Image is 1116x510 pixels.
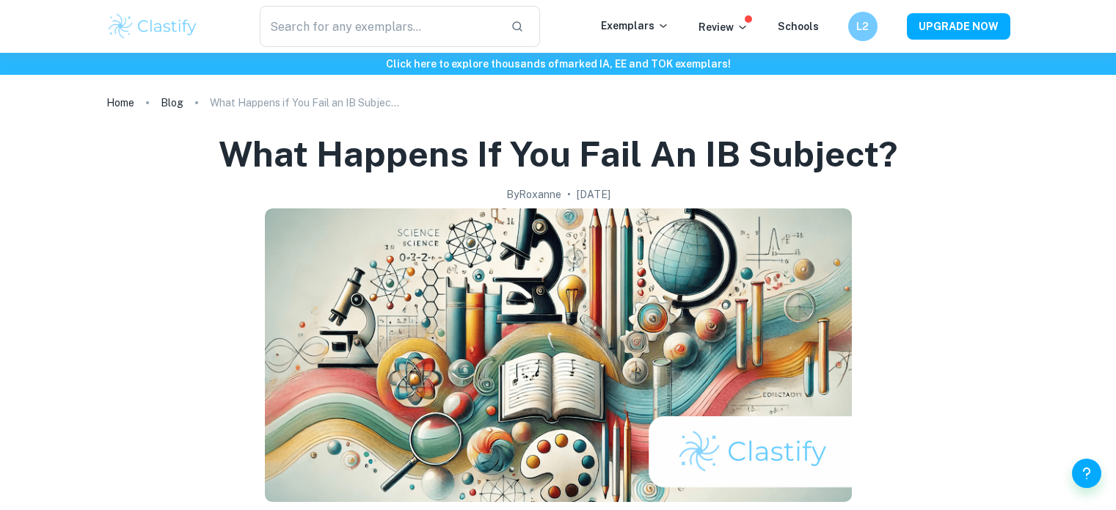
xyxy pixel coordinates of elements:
button: Help and Feedback [1072,459,1101,488]
p: Exemplars [601,18,669,34]
p: • [567,186,571,203]
h2: By Roxanne [506,186,561,203]
p: What Happens if You Fail an IB Subject? [210,95,401,111]
img: Clastify logo [106,12,200,41]
a: Home [106,92,134,113]
input: Search for any exemplars... [260,6,500,47]
h6: L2 [854,18,871,34]
button: L2 [848,12,878,41]
h1: What Happens if You Fail an IB Subject? [219,131,897,178]
button: UPGRADE NOW [907,13,1010,40]
img: What Happens if You Fail an IB Subject? cover image [265,208,852,502]
a: Schools [778,21,819,32]
h6: Click here to explore thousands of marked IA, EE and TOK exemplars ! [3,56,1113,72]
p: Review [699,19,748,35]
h2: [DATE] [577,186,610,203]
a: Blog [161,92,183,113]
